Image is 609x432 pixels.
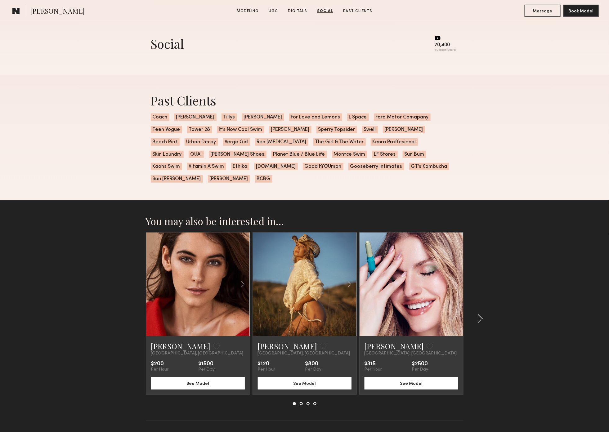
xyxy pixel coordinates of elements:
span: [PERSON_NAME] [242,114,284,121]
a: UGC [266,8,280,14]
span: For Love and Lemons [289,114,342,121]
button: Book Model [563,5,599,17]
span: San [PERSON_NAME] [151,175,203,183]
span: BCBG [255,175,272,183]
a: Book Model [563,8,599,13]
div: Per Hour [258,367,275,372]
div: Social [151,35,184,52]
button: See Model [151,377,245,390]
span: Gooseberry Intimates [348,163,404,170]
span: [PERSON_NAME] [208,175,250,183]
div: $315 [365,361,382,367]
div: $1500 [199,361,215,367]
span: OUAI [189,151,204,158]
a: Digitals [285,8,310,14]
a: [PERSON_NAME] [365,341,424,351]
div: $120 [258,361,275,367]
span: Coach [151,114,169,121]
span: Montce Swim [332,151,367,158]
span: [GEOGRAPHIC_DATA], [GEOGRAPHIC_DATA] [258,351,350,356]
span: [GEOGRAPHIC_DATA], [GEOGRAPHIC_DATA] [151,351,244,356]
a: [PERSON_NAME] [258,341,317,351]
span: Sperry Topsider [316,126,357,133]
span: Beach Riot [151,138,180,146]
a: Modeling [234,8,261,14]
h2: You may also be interested in… [146,215,463,227]
a: See Model [151,381,245,386]
span: [PERSON_NAME] [383,126,425,133]
span: Kaohs Swim [151,163,182,170]
span: Verge Girl [223,138,250,146]
div: Per Day [412,367,428,372]
span: [DOMAIN_NAME] [254,163,298,170]
div: $200 [151,361,169,367]
div: Past Clients [151,92,459,109]
span: Ren [MEDICAL_DATA] [255,138,308,146]
a: See Model [258,381,352,386]
div: Per Hour [365,367,382,372]
div: Per Day [305,367,322,372]
a: Past Clients [341,8,375,14]
a: Social [315,8,336,14]
button: See Model [365,377,458,390]
div: $800 [305,361,322,367]
span: Good hYOUman [303,163,343,170]
span: Ethika [231,163,249,170]
span: Planet Blue / Blue Life [271,151,327,158]
span: Kenra Proffesional [371,138,418,146]
span: Sun Bum [403,151,426,158]
button: See Model [258,377,352,390]
span: Teen Vogue [151,126,182,133]
a: See Model [365,381,458,386]
span: [PERSON_NAME] [174,114,217,121]
span: Urban Decay [185,138,218,146]
span: [PERSON_NAME] Shoes [209,151,266,158]
div: $2500 [412,361,428,367]
span: Tower 28 [187,126,212,133]
span: GT’s Kombucha [409,163,449,170]
span: Skin Laundry [151,151,184,158]
a: [PERSON_NAME] [151,341,211,351]
button: Message [525,5,561,17]
span: [PERSON_NAME] [269,126,311,133]
span: [GEOGRAPHIC_DATA], [GEOGRAPHIC_DATA] [365,351,457,356]
span: LF Stores [372,151,398,158]
div: subscribers [435,48,456,52]
span: The Girl & The Water [313,138,366,146]
span: L Space [347,114,369,121]
div: Per Hour [151,367,169,372]
span: It’s Now Cool Swim [217,126,264,133]
span: Tillys [222,114,237,121]
div: 70,400 [435,43,456,47]
div: Per Day [199,367,215,372]
span: [PERSON_NAME] [30,6,85,17]
span: Swell [362,126,378,133]
span: Vitamin A Swim [187,163,226,170]
span: Ford Motor Comapany [374,114,431,121]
